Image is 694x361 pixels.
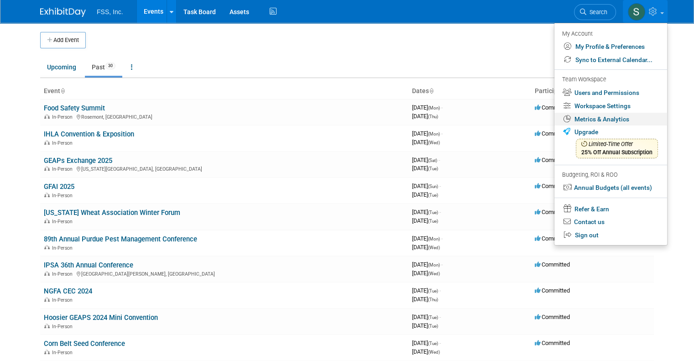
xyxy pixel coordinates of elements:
[40,32,86,48] button: Add Event
[412,165,438,172] span: [DATE]
[428,324,438,329] span: (Tue)
[439,340,441,346] span: -
[441,104,443,111] span: -
[52,193,75,199] span: In-Person
[428,219,438,224] span: (Tue)
[428,315,438,320] span: (Tue)
[44,114,50,119] img: In-Person Event
[412,130,443,137] span: [DATE]
[439,209,441,215] span: -
[408,84,531,99] th: Dates
[428,193,438,198] span: (Tue)
[105,63,115,69] span: 30
[44,193,50,197] img: In-Person Event
[412,244,440,251] span: [DATE]
[535,130,570,137] span: Committed
[428,288,438,293] span: (Tue)
[412,235,443,242] span: [DATE]
[412,217,438,224] span: [DATE]
[428,105,440,110] span: (Mon)
[439,183,441,189] span: -
[412,261,443,268] span: [DATE]
[441,261,443,268] span: -
[44,235,197,243] a: 89th Annual Purdue Pest Management Conference
[44,261,133,269] a: IPSA 36th Annual Conference
[535,287,570,294] span: Committed
[562,75,658,85] div: Team Workspace
[428,184,438,189] span: (Sun)
[44,209,180,217] a: [US_STATE] Wheat Association Winter Forum
[429,87,433,94] a: Sort by Start Date
[44,113,405,120] div: Rosemont, [GEOGRAPHIC_DATA]
[44,271,50,276] img: In-Person Event
[52,114,75,120] span: In-Person
[535,209,570,215] span: Committed
[535,157,570,163] span: Committed
[44,140,50,145] img: In-Person Event
[412,348,440,355] span: [DATE]
[586,9,607,16] span: Search
[554,229,667,242] a: Sign out
[97,8,123,16] span: FSS, Inc.
[554,99,667,113] a: Workspace Settings
[535,235,570,242] span: Committed
[439,314,441,320] span: -
[44,314,158,322] a: Hoosier GEAPS 2024 Mini Convention
[44,157,112,165] a: GEAPs Exchange 2025
[44,104,105,112] a: Food Safety Summit
[535,261,570,268] span: Committed
[44,350,50,354] img: In-Person Event
[428,131,440,136] span: (Mon)
[428,341,438,346] span: (Tue)
[428,140,440,145] span: (Wed)
[554,86,667,99] a: Users and Permissions
[52,324,75,330] span: In-Person
[412,209,441,215] span: [DATE]
[44,183,74,191] a: GFAI 2025
[428,210,438,215] span: (Tue)
[531,84,654,99] th: Participation
[574,4,616,20] a: Search
[554,202,667,216] a: Refer & Earn
[412,104,443,111] span: [DATE]
[554,215,667,229] a: Contact us
[40,8,86,17] img: ExhibitDay
[44,270,405,277] div: [GEOGRAPHIC_DATA][PERSON_NAME], [GEOGRAPHIC_DATA]
[428,262,440,267] span: (Mon)
[438,157,440,163] span: -
[554,181,667,194] a: Annual Budgets (all events)
[60,87,65,94] a: Sort by Event Name
[44,340,125,348] a: Corn Belt Seed Conference
[439,287,441,294] span: -
[581,141,652,148] span: Limited-Time Offer
[52,271,75,277] span: In-Person
[562,28,658,39] div: My Account
[412,340,441,346] span: [DATE]
[44,219,50,223] img: In-Person Event
[535,183,570,189] span: Committed
[554,113,667,126] a: Metrics & Analytics
[554,53,667,67] a: Sync to External Calendar...
[428,297,438,302] span: (Thu)
[535,104,570,111] span: Committed
[428,114,438,119] span: (Thu)
[44,166,50,171] img: In-Person Event
[428,166,438,171] span: (Tue)
[412,139,440,146] span: [DATE]
[412,314,441,320] span: [DATE]
[412,191,438,198] span: [DATE]
[428,350,440,355] span: (Wed)
[44,287,92,295] a: NGFA CEC 2024
[412,157,440,163] span: [DATE]
[52,350,75,356] span: In-Person
[576,139,658,158] span: 25% Off Annual Subscription
[44,324,50,328] img: In-Person Event
[412,322,438,329] span: [DATE]
[52,245,75,251] span: In-Person
[52,140,75,146] span: In-Person
[412,296,438,303] span: [DATE]
[441,235,443,242] span: -
[428,271,440,276] span: (Wed)
[554,40,667,53] a: My Profile & Preferences
[628,3,645,21] img: Scott Hodgin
